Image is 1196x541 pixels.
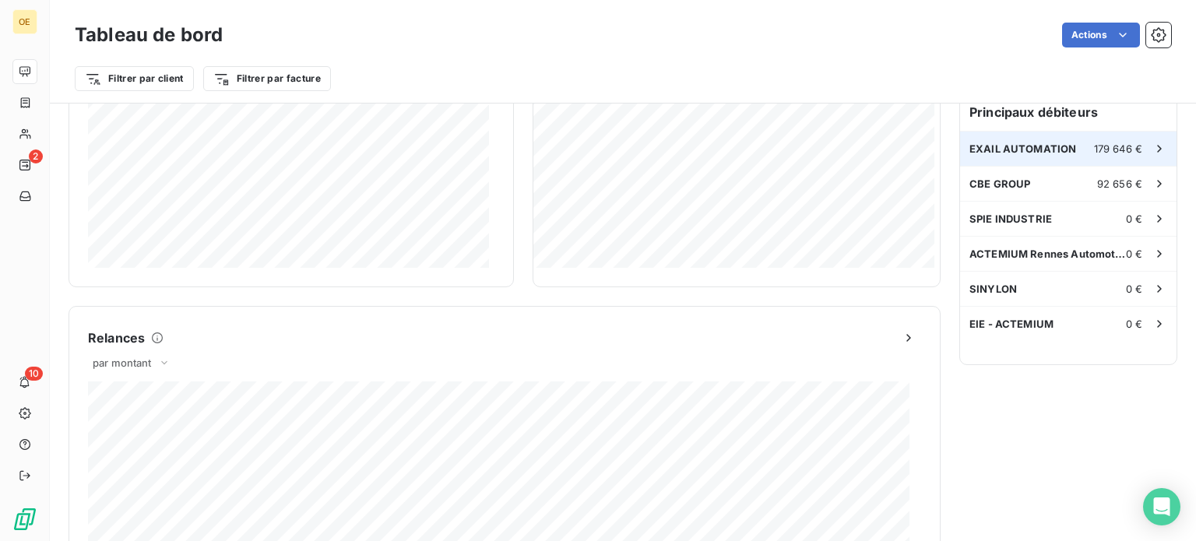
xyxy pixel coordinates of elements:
[969,283,1017,295] span: SINYLON
[1143,488,1180,525] div: Open Intercom Messenger
[88,328,145,347] h6: Relances
[1126,213,1142,225] span: 0 €
[969,177,1030,190] span: CBE GROUP
[969,248,1126,260] span: ACTEMIUM Rennes Automotive
[969,213,1052,225] span: SPIE INDUSTRIE
[203,66,331,91] button: Filtrer par facture
[29,149,43,163] span: 2
[1126,318,1142,330] span: 0 €
[75,21,223,49] h3: Tableau de bord
[12,9,37,34] div: OE
[1094,142,1142,155] span: 179 646 €
[1097,177,1142,190] span: 92 656 €
[969,318,1054,330] span: EIE - ACTEMIUM
[1126,283,1142,295] span: 0 €
[12,153,37,177] a: 2
[1062,23,1140,47] button: Actions
[960,93,1177,131] h6: Principaux débiteurs
[93,357,152,369] span: par montant
[12,507,37,532] img: Logo LeanPay
[75,66,194,91] button: Filtrer par client
[25,367,43,381] span: 10
[1126,248,1142,260] span: 0 €
[969,142,1076,155] span: EXAIL AUTOMATION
